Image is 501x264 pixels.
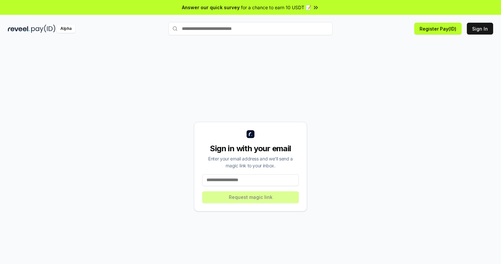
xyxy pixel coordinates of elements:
img: logo_small [247,130,254,138]
span: Answer our quick survey [182,4,240,11]
div: Alpha [57,25,75,33]
div: Sign in with your email [202,143,299,154]
div: Enter your email address and we’ll send a magic link to your inbox. [202,155,299,169]
img: reveel_dark [8,25,30,33]
button: Register Pay(ID) [414,23,462,35]
img: pay_id [31,25,55,33]
span: for a chance to earn 10 USDT 📝 [241,4,311,11]
button: Sign In [467,23,493,35]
